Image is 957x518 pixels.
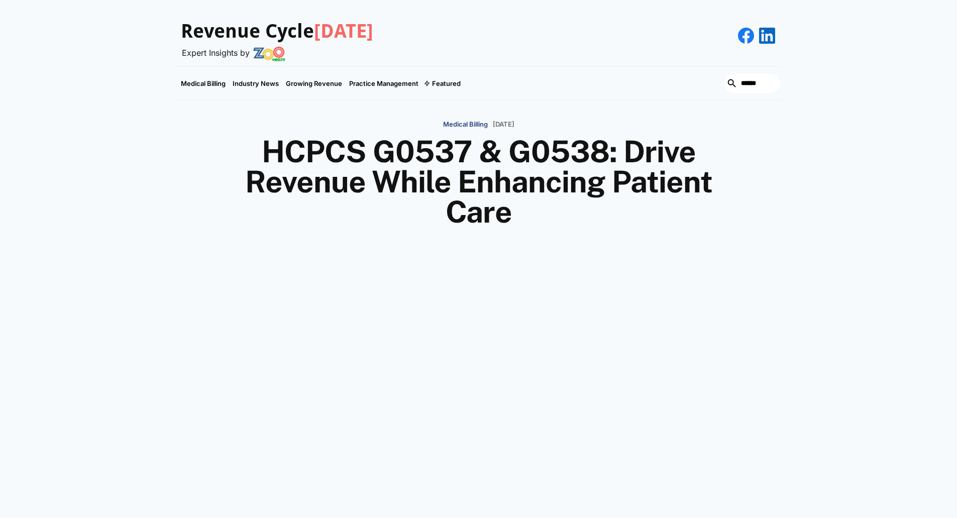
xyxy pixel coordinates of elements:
h1: HCPCS G0537 & G0538: Drive Revenue While Enhancing Patient Care [238,137,720,227]
a: Practice Management [346,67,422,100]
a: Growing Revenue [282,67,346,100]
span: [DATE] [314,20,373,42]
div: Featured [422,67,464,100]
p: [DATE] [493,121,514,129]
a: Revenue Cycle[DATE]Expert Insights by [177,10,373,61]
a: Medical Billing [177,67,229,100]
p: Medical Billing [443,121,488,129]
a: Medical Billing [443,116,488,132]
div: Expert Insights by [182,48,250,58]
h3: Revenue Cycle [181,20,373,43]
a: Industry News [229,67,282,100]
div: Featured [432,79,461,87]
